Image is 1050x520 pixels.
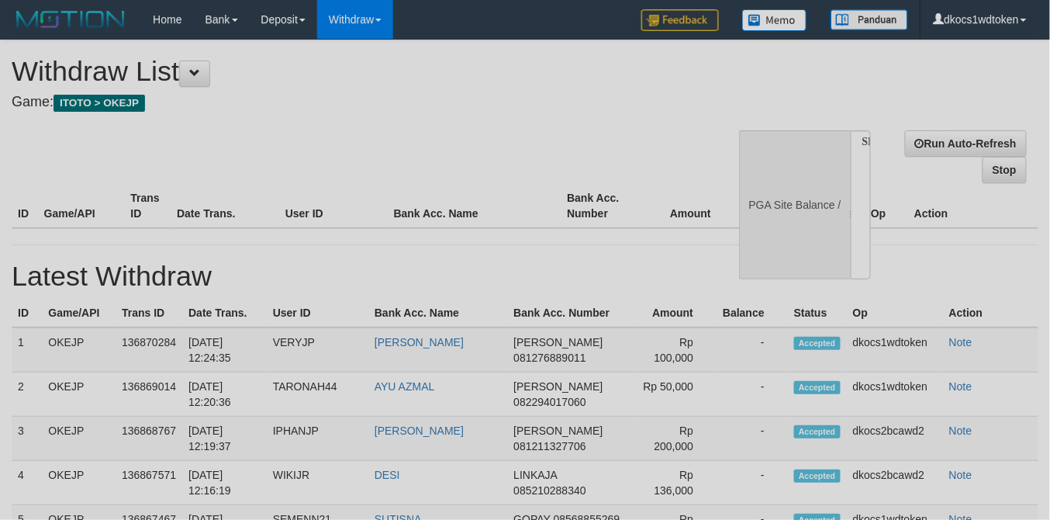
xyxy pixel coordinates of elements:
[12,184,38,228] th: ID
[513,440,585,452] span: 081211327706
[717,373,788,417] td: -
[717,461,788,505] td: -
[717,299,788,328] th: Balance
[734,184,814,228] th: Balance
[905,130,1027,157] a: Run Auto-Refresh
[182,417,267,461] td: [DATE] 12:19:37
[267,461,368,505] td: WIKIJR
[633,373,717,417] td: Rp 50,000
[633,461,717,505] td: Rp 136,000
[182,373,267,417] td: [DATE] 12:20:36
[794,381,841,394] span: Accepted
[561,184,648,228] th: Bank Acc. Number
[42,373,116,417] td: OKEJP
[648,184,734,228] th: Amount
[116,328,182,373] td: 136870284
[633,417,717,461] td: Rp 200,000
[375,380,435,393] a: AYU AZMAL
[513,396,585,408] span: 082294017060
[831,9,908,30] img: panduan.png
[54,95,145,112] span: ITOTO > OKEJP
[794,337,841,350] span: Accepted
[182,299,267,328] th: Date Trans.
[633,299,717,328] th: Amount
[116,373,182,417] td: 136869014
[513,484,585,497] span: 085210288340
[12,8,130,31] img: MOTION_logo.png
[847,328,943,373] td: dkocs1wdtoken
[42,417,116,461] td: OKEJP
[42,299,116,328] th: Game/API
[38,184,125,228] th: Game/API
[12,299,42,328] th: ID
[739,130,851,280] div: PGA Site Balance /
[949,336,972,348] a: Note
[949,380,972,393] a: Note
[847,299,943,328] th: Op
[42,461,116,505] td: OKEJP
[513,469,557,481] span: LINKAJA
[847,461,943,505] td: dkocs2bcawd2
[267,299,368,328] th: User ID
[388,184,561,228] th: Bank Acc. Name
[633,328,717,373] td: Rp 100,000
[865,184,908,228] th: Op
[12,261,1038,292] h1: Latest Withdraw
[375,336,464,348] a: [PERSON_NAME]
[12,417,42,461] td: 3
[375,425,464,437] a: [PERSON_NAME]
[513,380,603,393] span: [PERSON_NAME]
[943,299,1038,328] th: Action
[908,184,1038,228] th: Action
[182,461,267,505] td: [DATE] 12:16:19
[267,328,368,373] td: VERYJP
[847,373,943,417] td: dkocs1wdtoken
[717,328,788,373] td: -
[513,425,603,437] span: [PERSON_NAME]
[267,417,368,461] td: IPHANJP
[368,299,507,328] th: Bank Acc. Name
[513,352,585,364] span: 081276889011
[12,95,685,110] h4: Game:
[641,9,719,31] img: Feedback.jpg
[507,299,633,328] th: Bank Acc. Number
[794,425,841,439] span: Accepted
[983,157,1027,183] a: Stop
[949,469,972,481] a: Note
[12,328,42,373] td: 1
[513,336,603,348] span: [PERSON_NAME]
[12,461,42,505] td: 4
[171,184,279,228] th: Date Trans.
[279,184,388,228] th: User ID
[12,56,685,87] h1: Withdraw List
[949,425,972,437] a: Note
[375,469,400,481] a: DESI
[717,417,788,461] td: -
[116,461,182,505] td: 136867571
[742,9,807,31] img: Button%20Memo.svg
[12,373,42,417] td: 2
[124,184,171,228] th: Trans ID
[116,417,182,461] td: 136868767
[267,373,368,417] td: TARONAH44
[847,417,943,461] td: dkocs2bcawd2
[794,470,841,483] span: Accepted
[788,299,847,328] th: Status
[116,299,182,328] th: Trans ID
[182,328,267,373] td: [DATE] 12:24:35
[42,328,116,373] td: OKEJP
